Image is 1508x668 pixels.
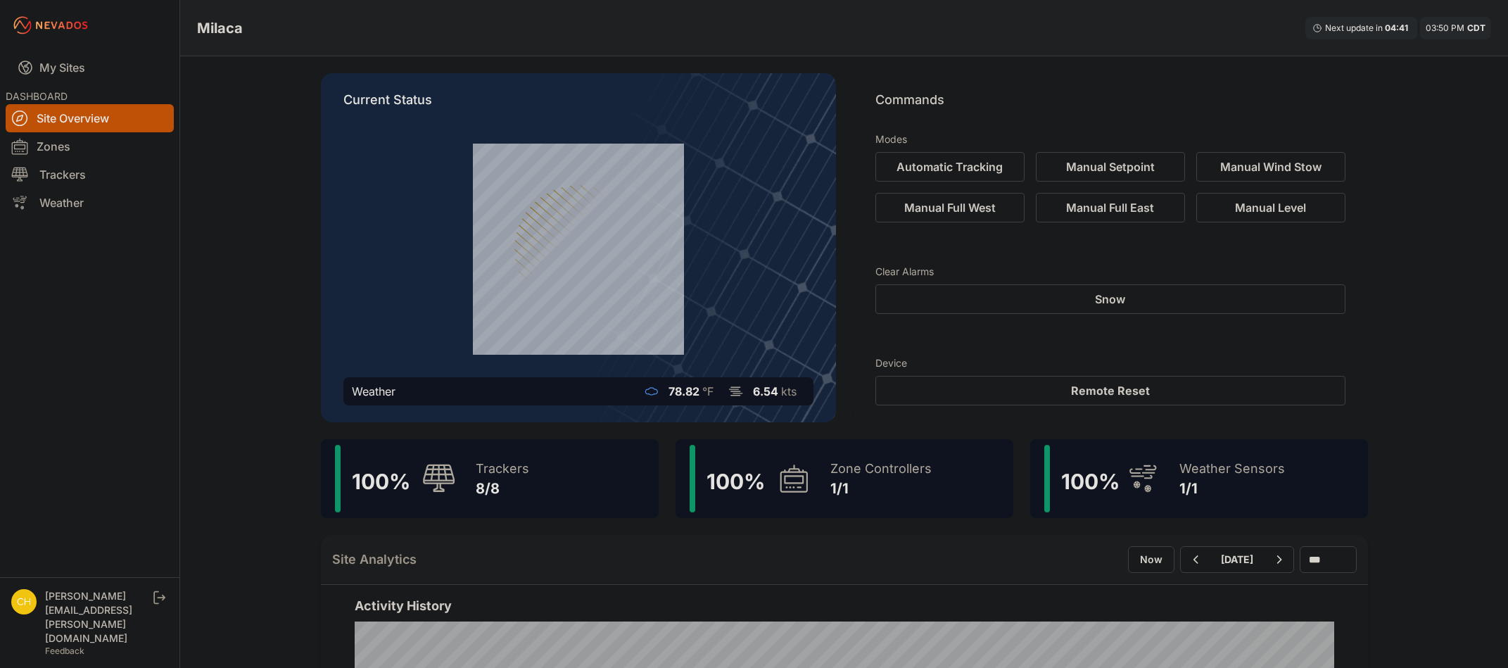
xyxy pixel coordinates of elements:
[352,469,410,494] span: 100 %
[1196,193,1345,222] button: Manual Level
[321,439,659,518] a: 100%Trackers8/8
[753,384,778,398] span: 6.54
[1210,547,1265,572] button: [DATE]
[707,469,765,494] span: 100 %
[875,193,1025,222] button: Manual Full West
[1128,546,1174,573] button: Now
[875,152,1025,182] button: Automatic Tracking
[45,589,151,645] div: [PERSON_NAME][EMAIL_ADDRESS][PERSON_NAME][DOMAIN_NAME]
[6,160,174,189] a: Trackers
[875,284,1345,314] button: Snow
[45,645,84,656] a: Feedback
[676,439,1013,518] a: 100%Zone Controllers1/1
[1179,479,1285,498] div: 1/1
[1385,23,1410,34] div: 04 : 41
[875,90,1345,121] p: Commands
[6,51,174,84] a: My Sites
[1467,23,1485,33] span: CDT
[875,376,1345,405] button: Remote Reset
[830,459,932,479] div: Zone Controllers
[332,550,417,569] h2: Site Analytics
[702,384,714,398] span: °F
[1061,469,1120,494] span: 100 %
[1036,193,1185,222] button: Manual Full East
[875,132,907,146] h3: Modes
[781,384,797,398] span: kts
[1196,152,1345,182] button: Manual Wind Stow
[352,383,395,400] div: Weather
[1325,23,1383,33] span: Next update in
[6,132,174,160] a: Zones
[1030,439,1368,518] a: 100%Weather Sensors1/1
[343,90,813,121] p: Current Status
[669,384,699,398] span: 78.82
[197,10,243,46] nav: Breadcrumb
[1426,23,1464,33] span: 03:50 PM
[830,479,932,498] div: 1/1
[355,596,1334,616] h2: Activity History
[11,589,37,615] img: chris.young@nevados.solar
[197,18,243,38] h3: Milaca
[875,265,1345,279] h3: Clear Alarms
[6,189,174,217] a: Weather
[6,90,68,102] span: DASHBOARD
[1179,459,1285,479] div: Weather Sensors
[476,479,529,498] div: 8/8
[476,459,529,479] div: Trackers
[6,104,174,132] a: Site Overview
[11,14,90,37] img: Nevados
[875,356,1345,370] h3: Device
[1036,152,1185,182] button: Manual Setpoint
